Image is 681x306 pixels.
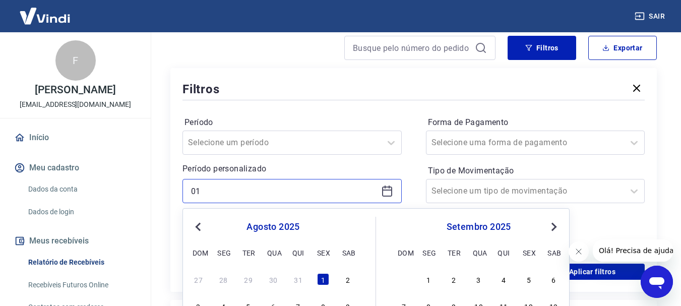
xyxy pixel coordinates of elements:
[24,252,139,273] a: Relatório de Recebíveis
[12,1,78,31] img: Vindi
[182,163,402,175] p: Período personalizado
[548,221,560,233] button: Next Month
[24,275,139,295] a: Recebíveis Futuros Online
[473,247,485,259] div: qua
[569,241,589,262] iframe: Fechar mensagem
[24,179,139,200] a: Dados da conta
[55,40,96,81] div: F
[498,273,510,285] div: Choose quinta-feira, 4 de setembro de 2025
[184,116,400,129] label: Período
[422,273,435,285] div: Choose segunda-feira, 1 de setembro de 2025
[342,247,354,259] div: sab
[353,40,471,55] input: Busque pelo número do pedido
[396,221,561,233] div: setembro 2025
[540,264,645,280] button: Aplicar filtros
[217,247,229,259] div: seg
[593,239,673,262] iframe: Mensagem da empresa
[182,81,220,97] h5: Filtros
[292,273,304,285] div: Choose quinta-feira, 31 de julho de 2025
[547,247,560,259] div: sab
[508,36,576,60] button: Filtros
[473,273,485,285] div: Choose quarta-feira, 3 de setembro de 2025
[523,247,535,259] div: sex
[217,273,229,285] div: Choose segunda-feira, 28 de julho de 2025
[398,247,410,259] div: dom
[398,273,410,285] div: Choose domingo, 31 de agosto de 2025
[448,247,460,259] div: ter
[267,273,279,285] div: Choose quarta-feira, 30 de julho de 2025
[35,85,115,95] p: [PERSON_NAME]
[242,247,255,259] div: ter
[12,127,139,149] a: Início
[193,247,205,259] div: dom
[428,116,643,129] label: Forma de Pagamento
[428,165,643,177] label: Tipo de Movimentação
[191,221,355,233] div: agosto 2025
[12,157,139,179] button: Meu cadastro
[422,247,435,259] div: seg
[267,247,279,259] div: qua
[242,273,255,285] div: Choose terça-feira, 29 de julho de 2025
[547,273,560,285] div: Choose sábado, 6 de setembro de 2025
[342,273,354,285] div: Choose sábado, 2 de agosto de 2025
[191,183,377,199] input: Data inicial
[641,266,673,298] iframe: Botão para abrir a janela de mensagens
[317,247,329,259] div: sex
[292,247,304,259] div: qui
[6,7,85,15] span: Olá! Precisa de ajuda?
[193,273,205,285] div: Choose domingo, 27 de julho de 2025
[588,36,657,60] button: Exportar
[317,273,329,285] div: Choose sexta-feira, 1 de agosto de 2025
[498,247,510,259] div: qui
[20,99,131,110] p: [EMAIL_ADDRESS][DOMAIN_NAME]
[633,7,669,26] button: Sair
[12,230,139,252] button: Meus recebíveis
[523,273,535,285] div: Choose sexta-feira, 5 de setembro de 2025
[448,273,460,285] div: Choose terça-feira, 2 de setembro de 2025
[24,202,139,222] a: Dados de login
[192,221,204,233] button: Previous Month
